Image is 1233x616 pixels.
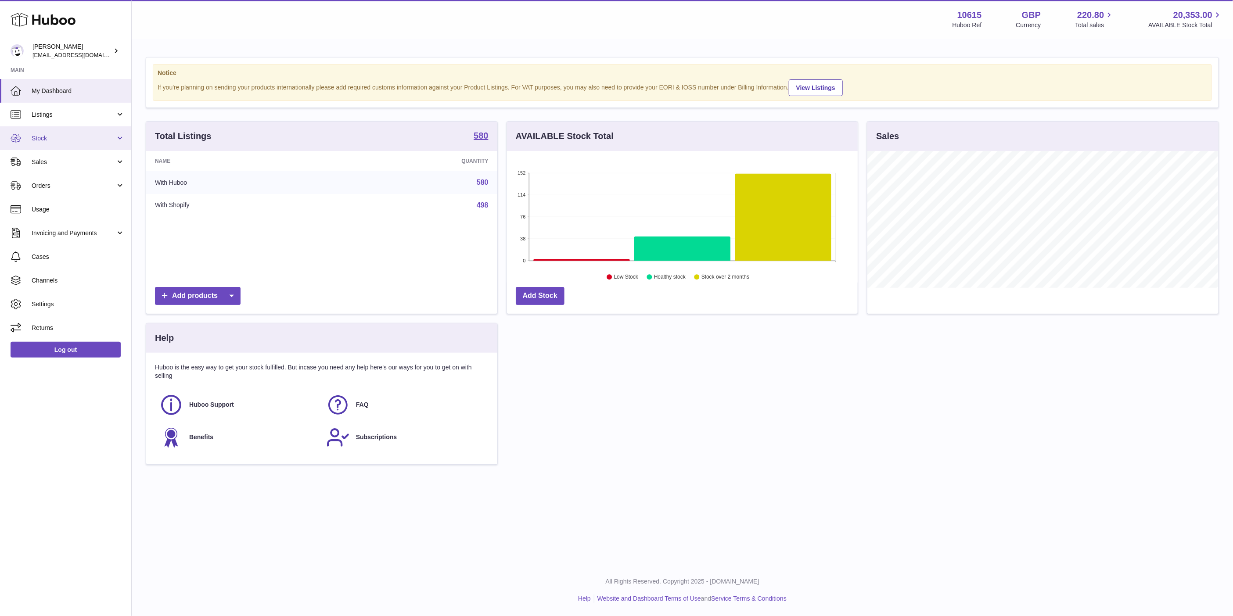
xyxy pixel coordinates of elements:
span: 220.80 [1077,9,1104,21]
a: 498 [477,201,489,209]
span: Huboo Support [189,401,234,409]
a: 220.80 Total sales [1075,9,1114,29]
span: Settings [32,300,125,308]
text: 76 [520,214,525,219]
span: Invoicing and Payments [32,229,115,237]
a: Add products [155,287,241,305]
text: Stock over 2 months [701,274,749,280]
li: and [594,595,787,603]
td: With Shopify [146,194,335,217]
th: Quantity [335,151,497,171]
span: AVAILABLE Stock Total [1148,21,1222,29]
span: Returns [32,324,125,332]
span: My Dashboard [32,87,125,95]
a: 580 [477,179,489,186]
span: Subscriptions [356,433,397,441]
a: Subscriptions [326,426,484,449]
a: Log out [11,342,121,358]
a: Add Stock [516,287,564,305]
span: [EMAIL_ADDRESS][DOMAIN_NAME] [32,51,129,58]
div: If you're planning on sending your products internationally please add required customs informati... [158,78,1207,96]
span: Sales [32,158,115,166]
span: Channels [32,276,125,285]
a: Benefits [159,426,317,449]
span: Cases [32,253,125,261]
p: Huboo is the easy way to get your stock fulfilled. But incase you need any help here's our ways f... [155,363,489,380]
span: Listings [32,111,115,119]
a: Huboo Support [159,393,317,417]
strong: 10615 [957,9,982,21]
text: Low Stock [614,274,639,280]
a: 20,353.00 AVAILABLE Stock Total [1148,9,1222,29]
div: Huboo Ref [953,21,982,29]
h3: Help [155,332,174,344]
span: Total sales [1075,21,1114,29]
strong: GBP [1022,9,1041,21]
span: Usage [32,205,125,214]
a: Help [578,595,591,602]
text: 38 [520,236,525,241]
a: Service Terms & Conditions [711,595,787,602]
text: Healthy stock [654,274,686,280]
strong: 580 [474,131,488,140]
text: 114 [518,192,525,197]
a: FAQ [326,393,484,417]
text: 152 [518,170,525,175]
h3: AVAILABLE Stock Total [516,130,614,142]
p: All Rights Reserved. Copyright 2025 - [DOMAIN_NAME] [139,577,1226,586]
a: View Listings [789,79,843,96]
h3: Sales [876,130,899,142]
span: Stock [32,134,115,143]
span: 20,353.00 [1173,9,1212,21]
strong: Notice [158,69,1207,77]
th: Name [146,151,335,171]
td: With Huboo [146,171,335,194]
h3: Total Listings [155,130,212,142]
a: 580 [474,131,488,142]
span: Benefits [189,433,213,441]
div: [PERSON_NAME] [32,43,111,59]
span: FAQ [356,401,369,409]
img: fulfillment@fable.com [11,44,24,57]
text: 0 [523,258,525,263]
div: Currency [1016,21,1041,29]
span: Orders [32,182,115,190]
a: Website and Dashboard Terms of Use [597,595,701,602]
